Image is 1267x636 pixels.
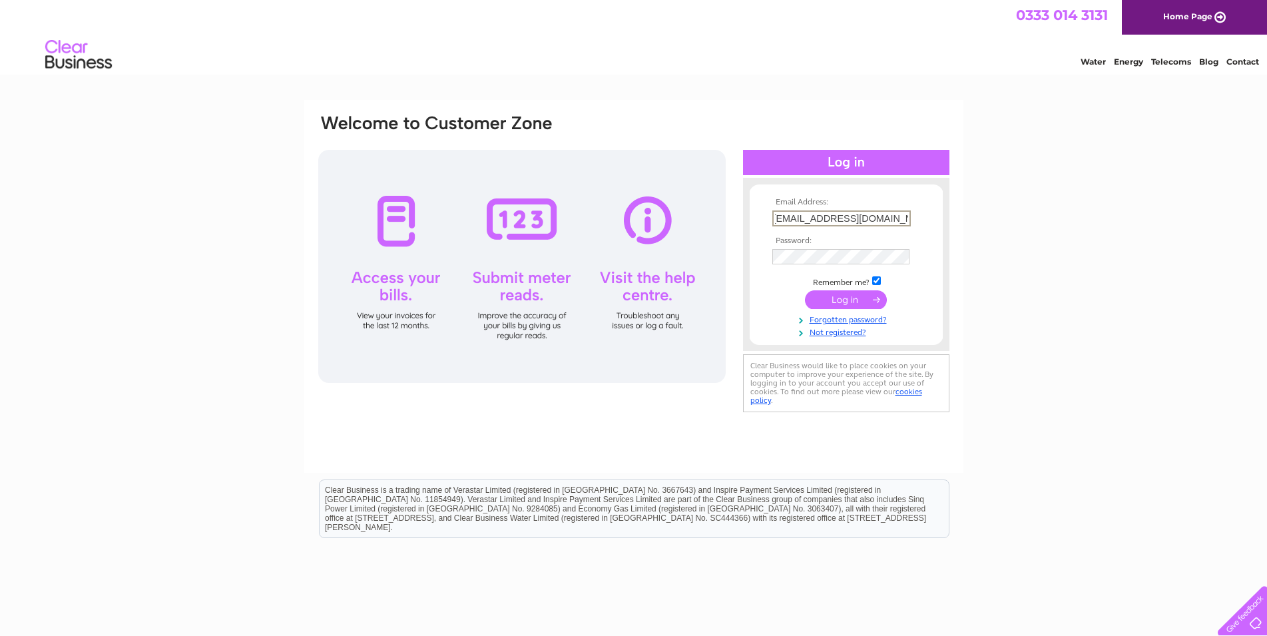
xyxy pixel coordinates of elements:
a: Telecoms [1151,57,1191,67]
img: logo.png [45,35,113,75]
a: 0333 014 3131 [1016,7,1108,23]
a: cookies policy [750,387,922,405]
td: Remember me? [769,274,923,288]
input: Submit [805,290,887,309]
a: Blog [1199,57,1218,67]
div: Clear Business is a trading name of Verastar Limited (registered in [GEOGRAPHIC_DATA] No. 3667643... [320,7,949,65]
div: Clear Business would like to place cookies on your computer to improve your experience of the sit... [743,354,949,412]
a: Water [1081,57,1106,67]
a: Not registered? [772,325,923,338]
a: Forgotten password? [772,312,923,325]
th: Email Address: [769,198,923,207]
a: Contact [1226,57,1259,67]
th: Password: [769,236,923,246]
a: Energy [1114,57,1143,67]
